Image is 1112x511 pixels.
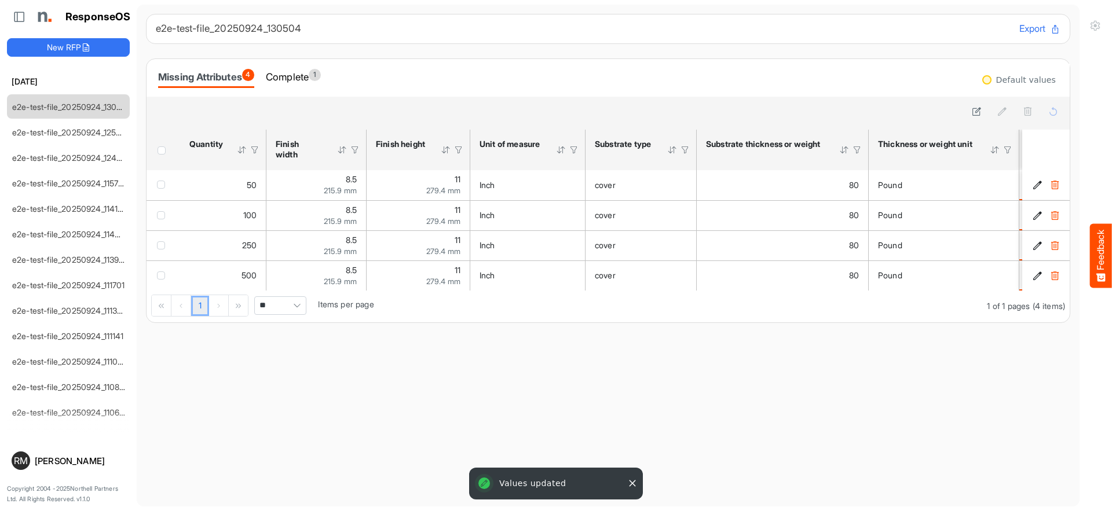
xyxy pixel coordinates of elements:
[1019,21,1060,36] button: Export
[250,145,260,155] div: Filter Icon
[595,139,652,149] div: Substrate type
[1031,209,1043,221] button: Edit
[180,200,266,230] td: 100 is template cell Column Header httpsnorthellcomontologiesmapping-rulesorderhasquantity
[266,260,367,291] td: 8.5 is template cell Column Header httpsnorthellcomontologiesmapping-rulesmeasurementhasfinishsiz...
[14,456,28,465] span: RM
[346,174,357,184] span: 8.5
[1033,301,1065,311] span: (4 items)
[35,457,125,465] div: [PERSON_NAME]
[586,230,697,260] td: cover is template cell Column Header httpsnorthellcomontologiesmapping-rulesmaterialhassubstratem...
[627,477,638,489] button: Close
[1049,270,1060,281] button: Delete
[152,295,171,316] div: Go to first page
[346,265,357,275] span: 8.5
[455,235,460,245] span: 11
[247,180,257,190] span: 50
[324,186,357,195] span: 215.9 mm
[266,230,367,260] td: 8.5 is template cell Column Header httpsnorthellcomontologiesmapping-rulesmeasurementhasfinishsiz...
[697,260,869,291] td: 80 is template cell Column Header httpsnorthellcomontologiesmapping-rulesmaterialhasmaterialthick...
[480,139,541,149] div: Unit of measure
[455,265,460,275] span: 11
[324,247,357,256] span: 215.9 mm
[65,11,131,23] h1: ResponseOS
[12,204,128,214] a: e2e-test-file_20250924_114134
[32,5,55,28] img: Northell
[1049,240,1060,251] button: Delete
[309,69,321,81] span: 1
[869,200,1019,230] td: Pound is template cell Column Header httpsnorthellcomontologiesmapping-rulesmaterialhasmaterialth...
[480,180,495,190] span: Inch
[426,247,460,256] span: 279.4 mm
[1049,209,1060,221] button: Delete
[455,174,460,184] span: 11
[318,299,374,309] span: Items per page
[180,260,266,291] td: 500 is template cell Column Header httpsnorthellcomontologiesmapping-rulesorderhasquantity
[12,229,130,239] a: e2e-test-file_20250924_114020
[254,296,306,315] span: Pagerdropdown
[426,277,460,286] span: 279.4 mm
[147,291,1070,322] div: Pager Container
[586,260,697,291] td: cover is template cell Column Header httpsnorthellcomontologiesmapping-rulesmaterialhassubstratem...
[878,270,902,280] span: Pound
[12,382,130,392] a: e2e-test-file_20250924_110803
[869,170,1019,200] td: Pound is template cell Column Header httpsnorthellcomontologiesmapping-rulesmaterialhasmaterialth...
[1049,179,1060,191] button: Delete
[426,216,460,226] span: 279.4 mm
[7,75,130,88] h6: [DATE]
[849,180,859,190] span: 80
[849,210,859,220] span: 80
[147,170,180,200] td: checkbox
[1022,230,1072,260] td: ba91ac8f-24b5-4245-bc58-a998ef2a2c94 is template cell Column Header
[1031,270,1043,281] button: Edit
[180,230,266,260] td: 250 is template cell Column Header httpsnorthellcomontologiesmapping-rulesorderhasquantity
[1022,200,1072,230] td: beae997d-796e-4f16-a2f1-7fbf2b09d8bf is template cell Column Header
[480,240,495,250] span: Inch
[471,470,641,497] div: Values updated
[470,170,586,200] td: Inch is template cell Column Header httpsnorthellcomontologiesmapping-rulesmeasurementhasunitofme...
[453,145,464,155] div: Filter Icon
[242,69,254,81] span: 4
[987,301,1030,311] span: 1 of 1 pages
[869,230,1019,260] td: Pound is template cell Column Header httpsnorthellcomontologiesmapping-rulesmaterialhasmaterialth...
[1031,179,1043,191] button: Edit
[12,280,125,290] a: e2e-test-file_20250924_111701
[242,240,257,250] span: 250
[367,230,470,260] td: 11 is template cell Column Header httpsnorthellcomontologiesmapping-rulesmeasurementhasfinishsize...
[586,200,697,230] td: cover is template cell Column Header httpsnorthellcomontologiesmapping-rulesmaterialhassubstratem...
[367,260,470,291] td: 11 is template cell Column Header httpsnorthellcomontologiesmapping-rulesmeasurementhasfinishsize...
[189,139,222,149] div: Quantity
[470,200,586,230] td: Inch is template cell Column Header httpsnorthellcomontologiesmapping-rulesmeasurementhasunitofme...
[367,200,470,230] td: 11 is template cell Column Header httpsnorthellcomontologiesmapping-rulesmeasurementhasfinishsize...
[276,139,322,160] div: Finish width
[569,145,579,155] div: Filter Icon
[156,24,1010,34] h6: e2e-test-file_20250924_130504
[878,210,902,220] span: Pound
[595,270,616,280] span: cover
[1003,145,1013,155] div: Filter Icon
[367,170,470,200] td: 11 is template cell Column Header httpsnorthellcomontologiesmapping-rulesmeasurementhasfinishsize...
[147,230,180,260] td: checkbox
[376,139,426,149] div: Finish height
[12,127,130,137] a: e2e-test-file_20250924_125734
[147,200,180,230] td: checkbox
[324,277,357,286] span: 215.9 mm
[480,270,495,280] span: Inch
[12,153,131,163] a: e2e-test-file_20250924_124028
[595,210,616,220] span: cover
[12,255,127,264] a: e2e-test-file_20250924_113916
[147,130,180,170] th: Header checkbox
[12,306,127,315] a: e2e-test-file_20250924_111359
[849,270,859,280] span: 80
[350,145,360,155] div: Filter Icon
[209,295,229,316] div: Go to next page
[12,102,132,112] a: e2e-test-file_20250924_130504
[470,230,586,260] td: Inch is template cell Column Header httpsnorthellcomontologiesmapping-rulesmeasurementhasunitofme...
[426,186,460,195] span: 279.4 mm
[7,38,130,57] button: New RFP
[869,260,1019,291] td: Pound is template cell Column Header httpsnorthellcomontologiesmapping-rulesmaterialhasmaterialth...
[158,69,254,85] div: Missing Attributes
[346,205,357,215] span: 8.5
[346,235,357,245] span: 8.5
[12,331,124,341] a: e2e-test-file_20250924_111141
[878,240,902,250] span: Pound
